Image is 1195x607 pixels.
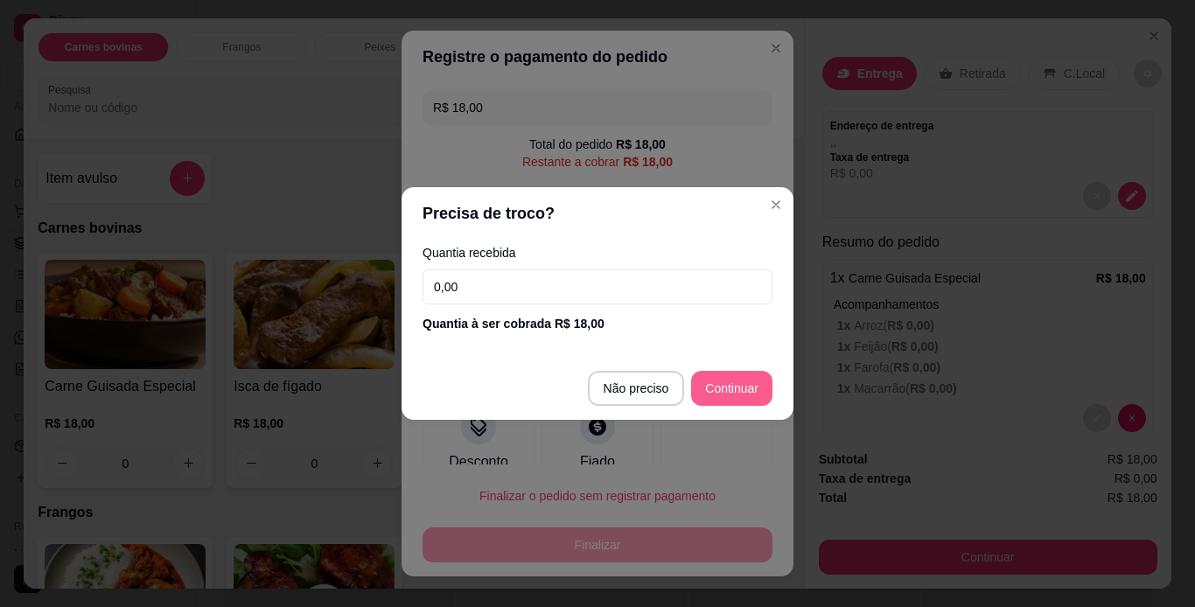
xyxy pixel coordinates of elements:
[691,371,772,406] button: Continuar
[762,191,790,219] button: Close
[588,371,685,406] button: Não preciso
[423,247,772,259] label: Quantia recebida
[402,187,793,240] header: Precisa de troco?
[423,315,772,332] div: Quantia à ser cobrada R$ 18,00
